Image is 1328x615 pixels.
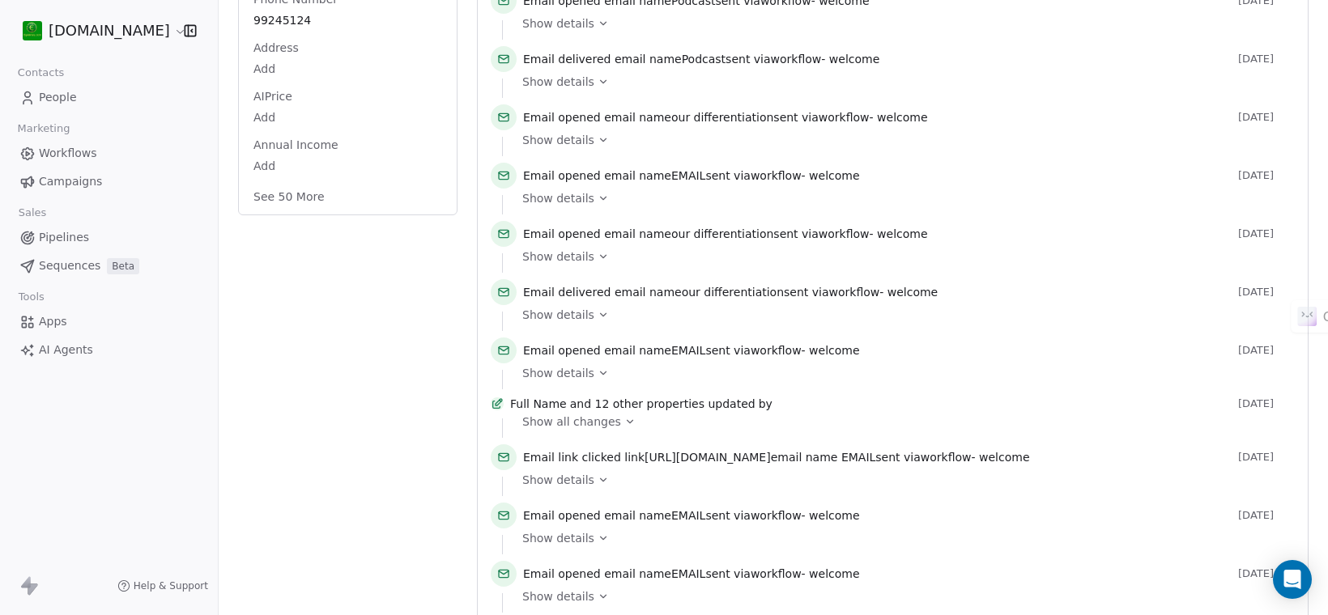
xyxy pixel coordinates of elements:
span: and 12 other properties updated [570,396,756,412]
span: welcome [829,53,879,66]
a: Show details [522,472,1283,488]
span: our differentiation [671,111,773,124]
span: Show details [522,530,594,546]
span: EMAIL [671,509,705,522]
a: Show details [522,588,1283,604]
span: [DATE] [1238,397,1295,410]
span: Show details [522,588,594,604]
a: Campaigns [13,168,205,195]
span: Show details [522,307,594,323]
span: Beta [107,258,139,274]
a: Show details [522,307,1283,323]
span: Show all changes [522,414,621,430]
span: Help & Support [134,579,208,592]
span: Sequences [39,257,100,274]
span: Pipelines [39,229,89,246]
span: [DATE] [1238,567,1295,580]
span: welcome [809,169,859,182]
span: Email opened [523,227,601,240]
button: See 50 More [244,182,334,211]
span: Show details [522,248,594,265]
span: welcome [809,344,859,357]
span: [DATE] [1238,227,1295,240]
span: link email name sent via workflow - [523,449,1030,465]
span: [DATE] [1238,111,1295,124]
a: AI Agents [13,337,205,363]
span: Email link clicked [523,451,621,464]
span: Show details [522,365,594,381]
img: 439216937_921727863089572_7037892552807592703_n%20(1).jpg [23,21,42,40]
span: by [759,396,773,412]
span: Email delivered [523,53,611,66]
span: Add [253,109,442,125]
a: SequencesBeta [13,252,205,279]
span: [DATE] [1238,169,1295,182]
a: Show all changes [522,414,1283,430]
span: Email opened [523,111,601,124]
span: Email opened [523,509,601,522]
span: welcome [877,227,927,240]
span: welcome [887,286,938,299]
a: Help & Support [117,579,208,592]
span: email name sent via workflow - [523,507,860,524]
span: email name sent via workflow - [523,109,928,125]
a: Show details [522,248,1283,265]
a: Show details [522,530,1283,546]
span: [DATE] [1238,509,1295,522]
span: Address [250,40,302,56]
span: Campaigns [39,173,102,190]
span: [DATE] [1238,451,1295,464]
span: our differentiation [671,227,773,240]
span: Sales [11,201,53,225]
span: welcome [809,509,859,522]
span: Marketing [11,117,77,141]
span: Email delivered [523,286,611,299]
span: Show details [522,132,594,148]
span: email name sent via workflow - [523,226,928,242]
a: Pipelines [13,224,205,251]
span: email name sent via workflow - [523,566,860,582]
span: welcome [979,451,1029,464]
a: Workflows [13,140,205,167]
span: Apps [39,313,67,330]
span: 99245124 [253,12,442,28]
span: Email opened [523,344,601,357]
span: Email opened [523,169,601,182]
a: Show details [522,15,1283,32]
a: People [13,84,205,111]
span: Show details [522,74,594,90]
span: [DATE] [1238,344,1295,357]
a: Show details [522,132,1283,148]
span: email name sent via workflow - [523,51,879,67]
span: Show details [522,190,594,206]
span: welcome [877,111,927,124]
span: Full Name [510,396,567,412]
span: welcome [809,567,859,580]
span: Show details [522,472,594,488]
span: Annual Income [250,137,342,153]
span: EMAIL [671,567,705,580]
span: Contacts [11,61,71,85]
span: AIPrice [250,88,296,104]
span: EMAIL [841,451,875,464]
span: AI Agents [39,341,93,358]
span: [URL][DOMAIN_NAME] [645,451,771,464]
span: Email opened [523,567,601,580]
button: [DOMAIN_NAME] [19,17,172,45]
a: Apps [13,308,205,335]
a: Show details [522,365,1283,381]
div: Open Intercom Messenger [1273,560,1312,599]
span: Add [253,158,442,174]
span: [DATE] [1238,286,1295,299]
span: Podcast [682,53,726,66]
span: email name sent via workflow - [523,284,938,300]
span: Tools [11,285,51,309]
span: Workflows [39,145,97,162]
a: Show details [522,190,1283,206]
a: Show details [522,74,1283,90]
span: Add [253,61,442,77]
span: email name sent via workflow - [523,342,860,358]
span: our differentiation [682,286,784,299]
span: [DOMAIN_NAME] [49,20,170,41]
span: EMAIL [671,344,705,357]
